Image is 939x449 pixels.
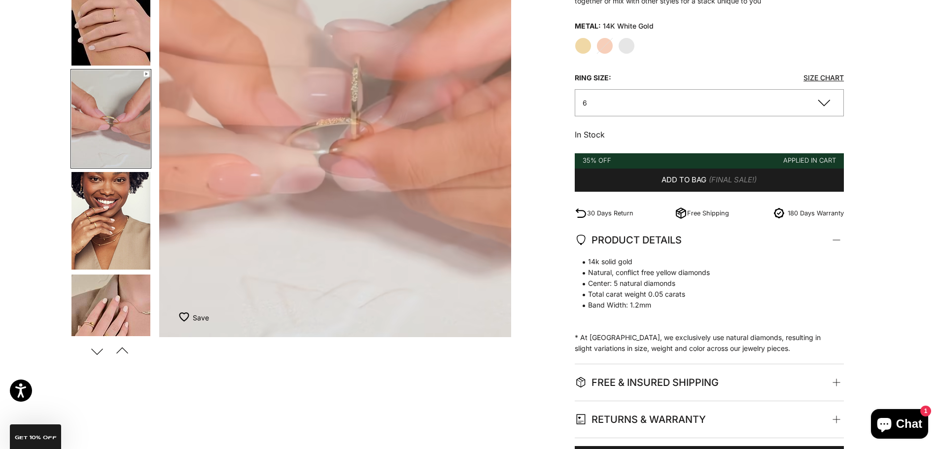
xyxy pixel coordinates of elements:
span: Add to bag [661,174,706,186]
img: wishlist [179,312,193,322]
inbox-online-store-chat: Shopify online store chat [868,409,931,441]
div: 35% Off [583,155,611,166]
span: Center: 5 natural diamonds [575,278,835,289]
variant-option-value: 14K White Gold [603,19,654,34]
span: PRODUCT DETAILS [575,232,682,248]
summary: FREE & INSURED SHIPPING [575,364,844,401]
span: RETURNS & WARRANTY [575,411,706,428]
button: 6 [575,89,844,116]
a: Size Chart [803,73,844,82]
img: #YellowGold #RoseGold #WhiteGold [71,275,150,372]
legend: Metal: [575,19,601,34]
img: #YellowGold #RoseGold #WhiteGold [71,70,150,168]
span: GET 10% Off [15,435,57,440]
span: FREE & INSURED SHIPPING [575,374,719,391]
div: GET 10% Off [10,424,61,449]
img: #YellowGold #RoseGold #WhiteGold [71,172,150,270]
legend: Ring Size: [575,70,611,85]
span: 6 [583,99,587,107]
span: Natural, conflict free yellow diamonds [575,267,835,278]
p: In Stock [575,128,844,141]
button: Add to Wishlist [179,308,209,327]
button: Add to bag (Final Sale!) [575,169,844,192]
span: Total carat weight 0.05 carats [575,289,835,300]
button: Go to item 7 [70,171,151,271]
span: (Final Sale!) [709,174,757,186]
span: Band Width: 1.2mm [575,300,835,311]
button: Go to item 8 [70,274,151,373]
p: 30 Days Return [587,208,633,218]
p: 180 Days Warranty [788,208,844,218]
div: Applied in cart [783,155,836,166]
p: Free Shipping [687,208,729,218]
p: * At [GEOGRAPHIC_DATA], we exclusively use natural diamonds, resulting in slight variations in si... [575,256,835,354]
summary: PRODUCT DETAILS [575,222,844,258]
button: Go to item 5 [70,69,151,169]
summary: RETURNS & WARRANTY [575,401,844,438]
span: 14k solid gold [575,256,835,267]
